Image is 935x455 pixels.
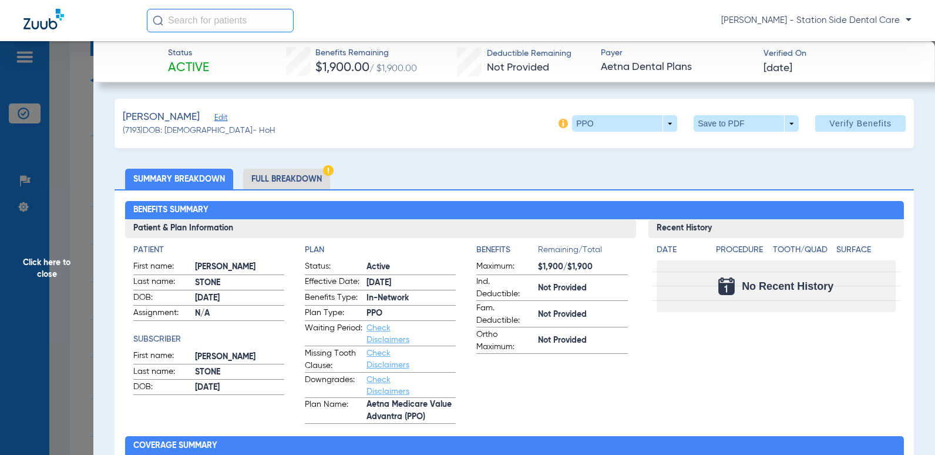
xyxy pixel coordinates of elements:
[133,333,284,346] h4: Subscriber
[538,309,627,321] span: Not Provided
[773,244,832,256] h4: Tooth/Quad
[305,374,362,397] span: Downgrades:
[366,277,456,289] span: [DATE]
[366,324,409,344] a: Check Disclaimers
[648,219,904,238] h3: Recent History
[476,276,534,300] span: Ind. Deductible:
[559,119,568,128] img: info-icon
[125,201,904,220] h2: Benefits Summary
[721,15,912,26] span: [PERSON_NAME] - Station Side Dental Care
[305,276,362,290] span: Effective Date:
[538,261,627,273] span: $1,900/$1,900
[487,62,549,73] span: Not Provided
[305,307,362,321] span: Plan Type:
[23,9,64,29] img: Zuub Logo
[366,376,409,396] a: Check Disclaimers
[476,244,538,260] app-breakdown-title: Benefits
[764,61,792,76] span: [DATE]
[125,169,233,189] li: Summary Breakdown
[657,244,706,256] h4: Date
[147,9,294,32] input: Search for patients
[305,292,362,306] span: Benefits Type:
[214,113,225,125] span: Edit
[538,282,627,295] span: Not Provided
[125,436,904,455] h2: Coverage Summary
[195,277,284,289] span: STONE
[815,115,906,132] button: Verify Benefits
[195,351,284,363] span: [PERSON_NAME]
[716,244,769,260] app-breakdown-title: Procedure
[487,48,571,60] span: Deductible Remaining
[305,347,362,372] span: Missing Tooth Clause:
[133,244,284,256] h4: Patient
[764,48,916,60] span: Verified On
[243,169,330,189] li: Full Breakdown
[476,329,534,353] span: Ortho Maximum:
[195,292,284,305] span: [DATE]
[716,244,769,256] h4: Procedure
[195,382,284,394] span: [DATE]
[601,47,754,59] span: Payer
[195,261,284,273] span: [PERSON_NAME]
[125,219,636,238] h3: Patient & Plan Information
[153,15,163,26] img: Search Icon
[315,47,417,59] span: Benefits Remaining
[366,349,409,369] a: Check Disclaimers
[133,307,191,321] span: Assignment:
[538,244,627,260] span: Remaining/Total
[305,322,362,346] span: Waiting Period:
[133,292,191,306] span: DOB:
[323,165,334,176] img: Hazard
[836,244,896,260] app-breakdown-title: Surface
[366,307,456,320] span: PPO
[836,244,896,256] h4: Surface
[572,115,677,132] button: PPO
[168,60,209,76] span: Active
[694,115,799,132] button: Save to PDF
[829,119,892,128] span: Verify Benefits
[315,62,369,74] span: $1,900.00
[123,110,200,125] span: [PERSON_NAME]
[305,244,456,256] h4: Plan
[168,47,209,59] span: Status
[718,277,735,295] img: Calendar
[305,399,362,423] span: Plan Name:
[133,260,191,275] span: First name:
[123,125,275,137] span: (7193) DOB: [DEMOGRAPHIC_DATA] - HoH
[366,292,456,305] span: In-Network
[369,64,417,73] span: / $1,900.00
[476,302,534,327] span: Fam. Deductible:
[133,381,191,395] span: DOB:
[305,260,362,275] span: Status:
[742,280,833,292] span: No Recent History
[773,244,832,260] app-breakdown-title: Tooth/Quad
[195,366,284,379] span: STONE
[657,244,706,260] app-breakdown-title: Date
[476,260,534,275] span: Maximum:
[133,350,191,364] span: First name:
[195,307,284,320] span: N/A
[366,261,456,273] span: Active
[476,244,538,256] h4: Benefits
[366,399,456,423] span: Aetna Medicare Value Advantra (PPO)
[133,366,191,380] span: Last name:
[601,60,754,75] span: Aetna Dental Plans
[538,334,627,347] span: Not Provided
[133,276,191,290] span: Last name:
